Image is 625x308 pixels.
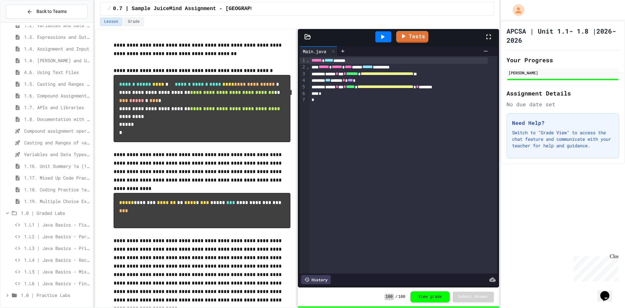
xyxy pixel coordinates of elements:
[24,104,90,111] span: 1.7. APIs and Libraries
[24,139,90,146] span: Casting and Ranges of variables - Quiz
[36,8,67,15] span: Back to Teams
[24,116,90,123] span: 1.8. Documentation with Comments and Preconditions
[24,34,90,40] span: 1.3. Expressions and Output [New]
[108,6,110,11] span: /
[3,3,45,41] div: Chat with us now!Close
[100,18,122,26] button: Lesson
[21,292,90,299] span: 1.0 | Practice Labs
[506,3,526,18] div: My Account
[299,91,306,97] div: 6
[24,22,90,29] span: 1.2. Variables and Data Types
[571,254,618,281] iframe: chat widget
[512,129,614,149] p: Switch to "Grade View" to access the chat feature and communicate with your teacher for help and ...
[507,26,619,45] h1: APCSA | Unit 1.1- 1.8 |2026-2026
[24,245,90,252] span: 1.L3 | Java Basics - Printing Code Lab
[301,275,331,284] div: History
[299,48,329,55] div: Main.java
[512,119,614,127] h3: Need Help?
[24,57,90,64] span: 1.4. [PERSON_NAME] and User Input
[299,97,306,103] div: 7
[507,100,619,108] div: No due date set
[24,257,90,263] span: 1.L4 | Java Basics - Rectangle Lab
[396,31,428,43] a: Tests
[24,268,90,275] span: 1.L5 | Java Basics - Mixed Number Lab
[24,81,90,87] span: 1.5. Casting and Ranges of Values
[24,233,90,240] span: 1.L2 | Java Basics - Paragraphs Lab
[24,45,90,52] span: 1.4. Assignment and Input
[24,69,90,76] span: 4.6. Using Text Files
[24,163,90,169] span: 1.16. Unit Summary 1a (1.1-1.6)
[113,5,279,13] span: 0.7 | Sample JuiceMind Assignment - [GEOGRAPHIC_DATA]
[507,55,619,65] h2: Your Progress
[458,294,489,300] span: Submit Answer
[21,210,90,216] span: 1.0 | Graded Labs
[24,174,90,181] span: 1.17. Mixed Up Code Practice 1.1-1.6
[24,198,90,205] span: 1.19. Multiple Choice Exercises for Unit 1a (1.1-1.6)
[384,294,394,300] span: 100
[299,84,306,90] div: 5
[507,89,619,98] h2: Assignment Details
[299,46,338,56] div: Main.java
[508,70,617,76] div: [PERSON_NAME]
[598,282,618,301] iframe: chat widget
[6,5,88,19] button: Back to Teams
[24,280,90,287] span: 1.L6 | Java Basics - Final Calculator Lab
[24,127,90,134] span: Compound assignment operators - Quiz
[410,291,450,302] button: View grade
[398,294,405,300] span: 100
[395,294,397,300] span: /
[306,58,309,63] span: Fold line
[124,18,144,26] button: Grade
[24,186,90,193] span: 1.18. Coding Practice 1a (1.1-1.6)
[24,92,90,99] span: 1.6. Compound Assignment Operators
[453,292,494,302] button: Submit Answer
[299,57,306,64] div: 1
[24,221,90,228] span: 1.L1 | Java Basics - Fish Lab
[299,77,306,84] div: 4
[306,65,309,70] span: Fold line
[299,71,306,77] div: 3
[24,151,90,158] span: Variables and Data Types - Quiz
[299,64,306,70] div: 2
